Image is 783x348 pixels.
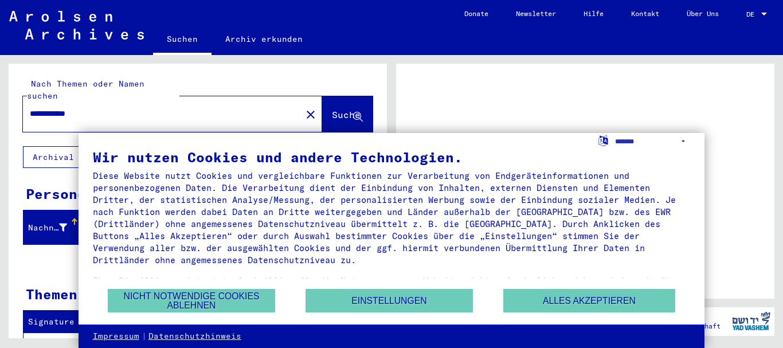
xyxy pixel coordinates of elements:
[93,150,691,164] div: Wir nutzen Cookies und andere Technologien.
[27,79,144,101] mat-label: Nach Themen oder Namen suchen
[28,218,81,237] div: Nachname
[503,289,675,312] button: Alles akzeptieren
[24,212,79,244] mat-header-cell: Nachname
[9,11,144,40] img: Arolsen_neg.svg
[93,331,139,342] a: Impressum
[28,222,67,234] div: Nachname
[28,313,105,331] div: Signature
[730,307,773,335] img: yv_logo.png
[148,331,241,342] a: Datenschutzhinweis
[108,289,275,312] button: Nicht notwendige Cookies ablehnen
[746,10,759,18] span: DE
[28,316,93,328] div: Signature
[322,96,373,132] button: Suche
[597,135,609,146] label: Sprache auswählen
[212,25,316,53] a: Archiv erkunden
[615,133,690,150] select: Sprache auswählen
[93,170,691,266] div: Diese Website nutzt Cookies und vergleichbare Funktionen zur Verarbeitung von Endgeräteinformatio...
[153,25,212,55] a: Suchen
[26,183,95,204] div: Personen
[306,289,473,312] button: Einstellungen
[26,284,77,304] div: Themen
[304,108,318,122] mat-icon: close
[23,146,144,168] button: Archival tree units
[299,103,322,126] button: Clear
[332,109,361,120] span: Suche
